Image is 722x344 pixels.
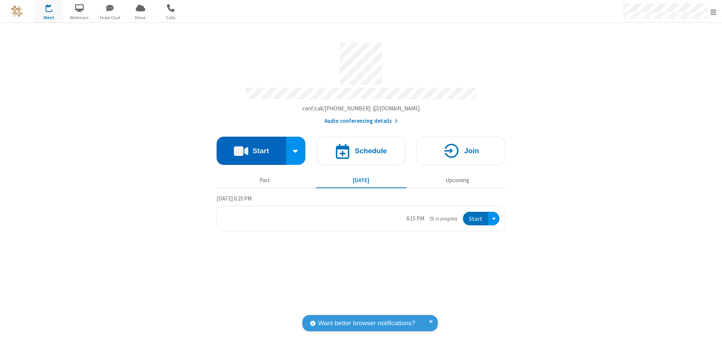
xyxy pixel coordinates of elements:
[488,212,499,226] div: Open menu
[316,173,407,187] button: [DATE]
[220,173,310,187] button: Past
[11,6,23,17] img: QA Selenium DO NOT DELETE OR CHANGE
[417,137,505,165] button: Join
[96,14,124,21] span: Team Chat
[65,14,94,21] span: Webinars
[302,105,420,112] span: Copy my meeting room link
[464,147,479,154] h4: Join
[157,14,185,21] span: Calls
[126,14,155,21] span: Drive
[35,14,63,21] span: Meet
[317,137,405,165] button: Schedule
[463,212,488,226] button: Start
[217,137,286,165] button: Start
[217,194,505,232] section: Today's Meetings
[286,137,306,165] div: Start conference options
[217,37,505,125] section: Account details
[51,4,56,10] div: 1
[252,147,269,154] h4: Start
[355,147,387,154] h4: Schedule
[302,104,420,113] button: Copy my meeting room linkCopy my meeting room link
[412,173,503,187] button: Upcoming
[430,215,457,222] em: in progress
[325,117,398,125] button: Audio conferencing details
[318,318,415,328] span: Want better browser notifications?
[407,214,424,223] div: 6:15 PM
[217,195,252,202] span: [DATE] 6:23 PM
